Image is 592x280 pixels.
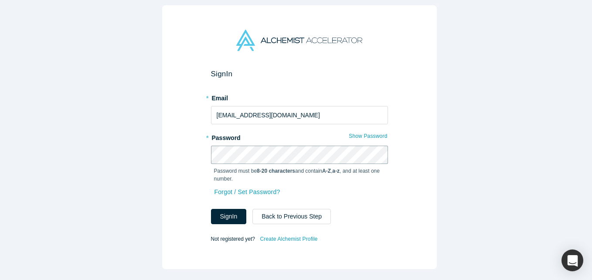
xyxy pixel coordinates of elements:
[214,167,385,183] p: Password must be and contain , , and at least one number.
[257,168,295,174] strong: 8-20 characters
[322,168,331,174] strong: A-Z
[211,69,388,79] h2: Sign In
[211,209,247,224] button: SignIn
[252,209,331,224] button: Back to Previous Step
[211,236,255,242] span: Not registered yet?
[348,130,388,142] button: Show Password
[211,130,388,143] label: Password
[236,30,362,51] img: Alchemist Accelerator Logo
[332,168,340,174] strong: a-z
[211,91,388,103] label: Email
[259,233,318,245] a: Create Alchemist Profile
[214,184,281,200] a: Forgot / Set Password?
